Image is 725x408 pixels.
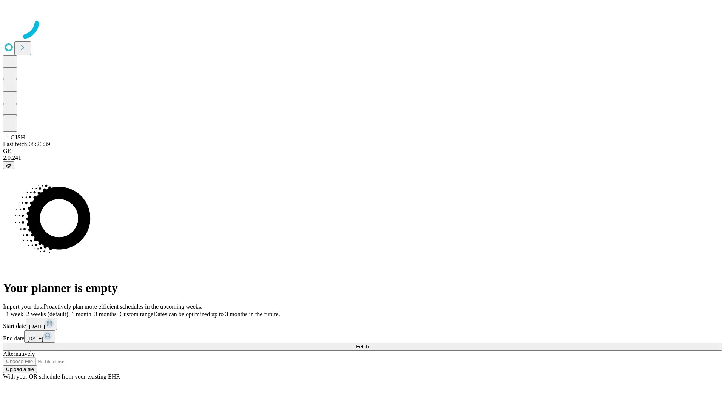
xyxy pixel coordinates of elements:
[26,318,57,330] button: [DATE]
[3,318,722,330] div: Start date
[26,311,68,317] span: 2 weeks (default)
[6,162,11,168] span: @
[3,155,722,161] div: 2.0.241
[3,351,35,357] span: Alternatively
[27,336,43,342] span: [DATE]
[94,311,117,317] span: 3 months
[29,323,45,329] span: [DATE]
[6,311,23,317] span: 1 week
[3,281,722,295] h1: Your planner is empty
[44,303,202,310] span: Proactively plan more efficient schedules in the upcoming weeks.
[3,343,722,351] button: Fetch
[3,365,37,373] button: Upload a file
[3,373,120,380] span: With your OR schedule from your existing EHR
[3,330,722,343] div: End date
[3,303,44,310] span: Import your data
[11,134,25,141] span: GJSH
[3,148,722,155] div: GEI
[3,141,50,147] span: Last fetch: 08:26:39
[3,161,14,169] button: @
[153,311,280,317] span: Dates can be optimized up to 3 months in the future.
[24,330,55,343] button: [DATE]
[71,311,91,317] span: 1 month
[356,344,369,349] span: Fetch
[120,311,153,317] span: Custom range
